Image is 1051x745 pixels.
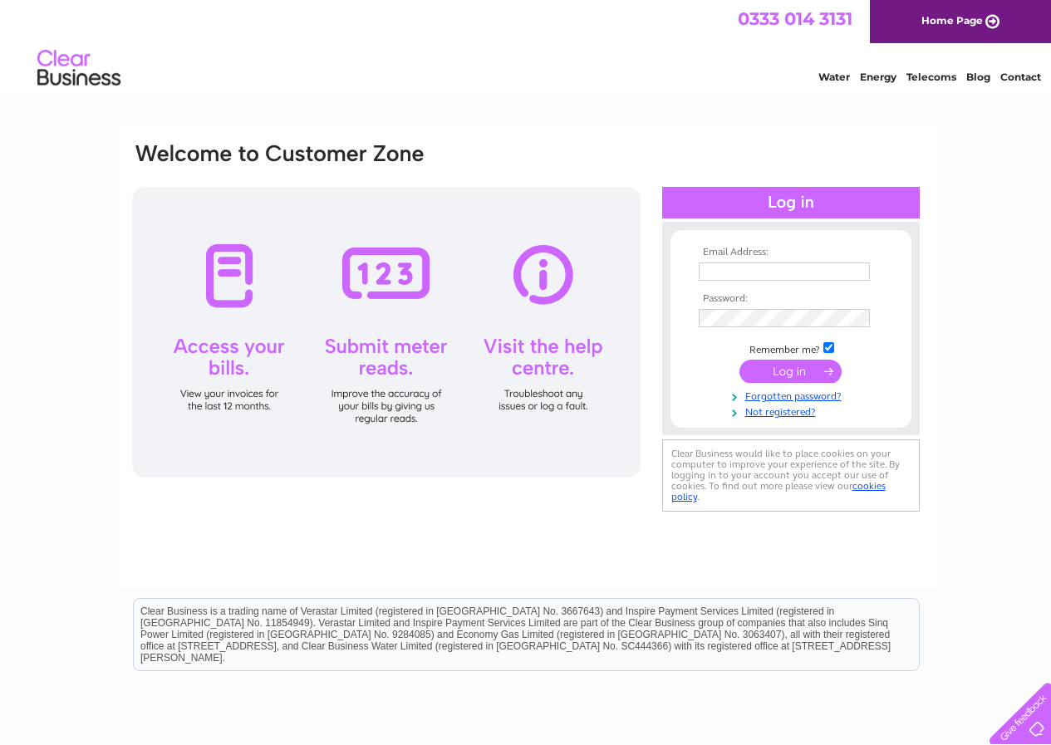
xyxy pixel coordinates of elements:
[699,403,887,419] a: Not registered?
[699,387,887,403] a: Forgotten password?
[662,439,920,512] div: Clear Business would like to place cookies on your computer to improve your experience of the sit...
[695,340,887,356] td: Remember me?
[695,293,887,305] th: Password:
[695,247,887,258] th: Email Address:
[738,8,852,29] a: 0333 014 3131
[1000,71,1041,83] a: Contact
[860,71,896,83] a: Energy
[739,360,842,383] input: Submit
[37,43,121,94] img: logo.png
[134,9,919,81] div: Clear Business is a trading name of Verastar Limited (registered in [GEOGRAPHIC_DATA] No. 3667643...
[671,480,886,502] a: cookies policy
[818,71,850,83] a: Water
[966,71,990,83] a: Blog
[906,71,956,83] a: Telecoms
